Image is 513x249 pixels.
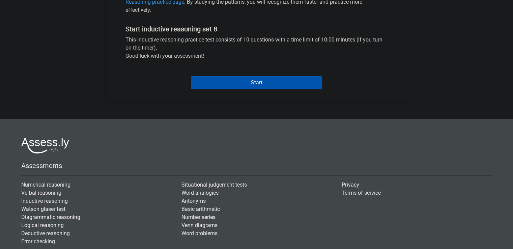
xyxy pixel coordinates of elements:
h5: Start inductive reasoning set 8 [125,25,388,33]
a: Error checking [21,238,55,245]
a: Deductive reasoning [21,230,70,237]
a: Basic arithmetic [181,206,220,212]
a: Word analogies [181,190,219,196]
a: Watson glaser test [21,206,65,212]
a: Diagrammatic reasoning [21,214,80,220]
a: Privacy [342,182,359,188]
a: Antonyms [181,198,206,204]
a: Verbal reasoning [21,190,61,196]
a: Venn diagrams [181,222,218,228]
a: Situational judgement tests [181,182,247,188]
a: Inductive reasoning [21,198,68,204]
a: Numerical reasoning [21,182,70,188]
input: Start [191,76,322,89]
a: Number series [181,214,216,220]
img: Assessly logo [21,138,69,154]
h5: Assessments [21,162,492,170]
a: Logical reasoning [21,222,64,228]
div: This inductive reasoning practice test consists of 10 questions with a time limit of 10:00 minute... [120,36,393,63]
a: Terms of service [342,190,381,196]
a: Word problems [181,230,218,237]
